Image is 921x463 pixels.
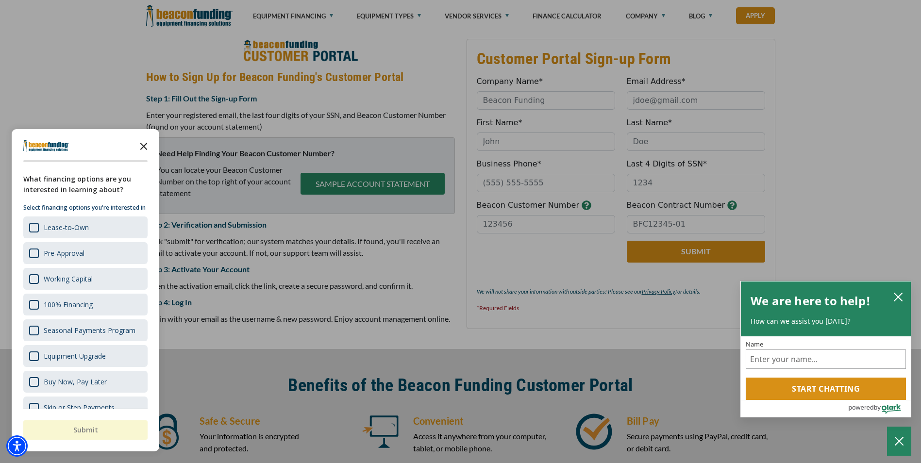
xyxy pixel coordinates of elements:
button: Start chatting [746,378,906,400]
div: Lease-to-Own [44,223,89,232]
div: Accessibility Menu [6,435,28,457]
div: Buy Now, Pay Later [23,371,148,393]
div: olark chatbox [740,281,911,418]
div: Working Capital [44,274,93,283]
div: Working Capital [23,268,148,290]
p: Select financing options you're interested in [23,203,148,213]
div: 100% Financing [44,300,93,309]
div: 100% Financing [23,294,148,315]
div: Seasonal Payments Program [44,326,135,335]
label: Name [746,341,906,347]
h2: We are here to help! [751,291,871,311]
div: Lease-to-Own [23,216,148,238]
button: Close Chatbox [887,427,911,456]
p: How can we assist you [DATE]? [751,316,901,326]
button: close chatbox [890,290,906,303]
a: Powered by Olark [848,400,911,417]
div: What financing options are you interested in learning about? [23,174,148,195]
div: Equipment Upgrade [44,351,106,361]
div: Buy Now, Pay Later [44,377,107,386]
div: Pre-Approval [44,248,84,258]
img: Company logo [23,140,69,151]
div: Skip or Step Payments [44,403,115,412]
input: Name [746,349,906,369]
div: Skip or Step Payments [23,397,148,418]
div: Survey [12,129,159,451]
div: Seasonal Payments Program [23,319,148,341]
button: Submit [23,420,148,440]
button: Close the survey [134,136,153,155]
span: by [874,401,881,413]
span: powered [848,401,873,413]
div: Equipment Upgrade [23,345,148,367]
div: Pre-Approval [23,242,148,264]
